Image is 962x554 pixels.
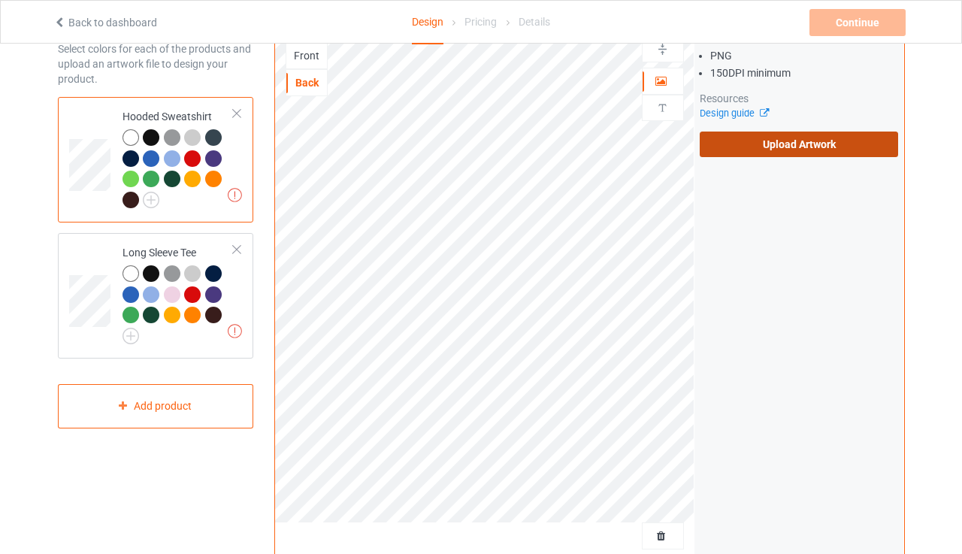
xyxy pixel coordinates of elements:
div: Long Sleeve Tee [123,245,234,339]
div: Hooded Sweatshirt [58,97,254,223]
div: Design [412,1,443,44]
a: Back to dashboard [53,17,157,29]
div: Select colors for each of the products and upload an artwork file to design your product. [58,41,254,86]
div: Back [286,75,327,90]
div: Details [519,1,550,43]
img: svg%3E%0A [655,101,670,115]
img: svg+xml;base64,PD94bWwgdmVyc2lvbj0iMS4wIiBlbmNvZGluZz0iVVRGLTgiPz4KPHN2ZyB3aWR0aD0iMjJweCIgaGVpZ2... [123,328,139,344]
img: svg%3E%0A [655,42,670,56]
div: Pricing [464,1,497,43]
li: 150 DPI minimum [710,65,899,80]
a: Design guide [700,107,768,119]
div: Hooded Sweatshirt [123,109,234,207]
div: Resources [700,91,899,106]
li: PNG [710,48,899,63]
img: svg+xml;base64,PD94bWwgdmVyc2lvbj0iMS4wIiBlbmNvZGluZz0iVVRGLTgiPz4KPHN2ZyB3aWR0aD0iMjJweCIgaGVpZ2... [143,192,159,208]
label: Upload Artwork [700,132,899,157]
div: Add product [58,384,254,428]
img: exclamation icon [228,324,242,338]
img: exclamation icon [228,188,242,202]
div: Long Sleeve Tee [58,233,254,359]
div: Front [286,48,327,63]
